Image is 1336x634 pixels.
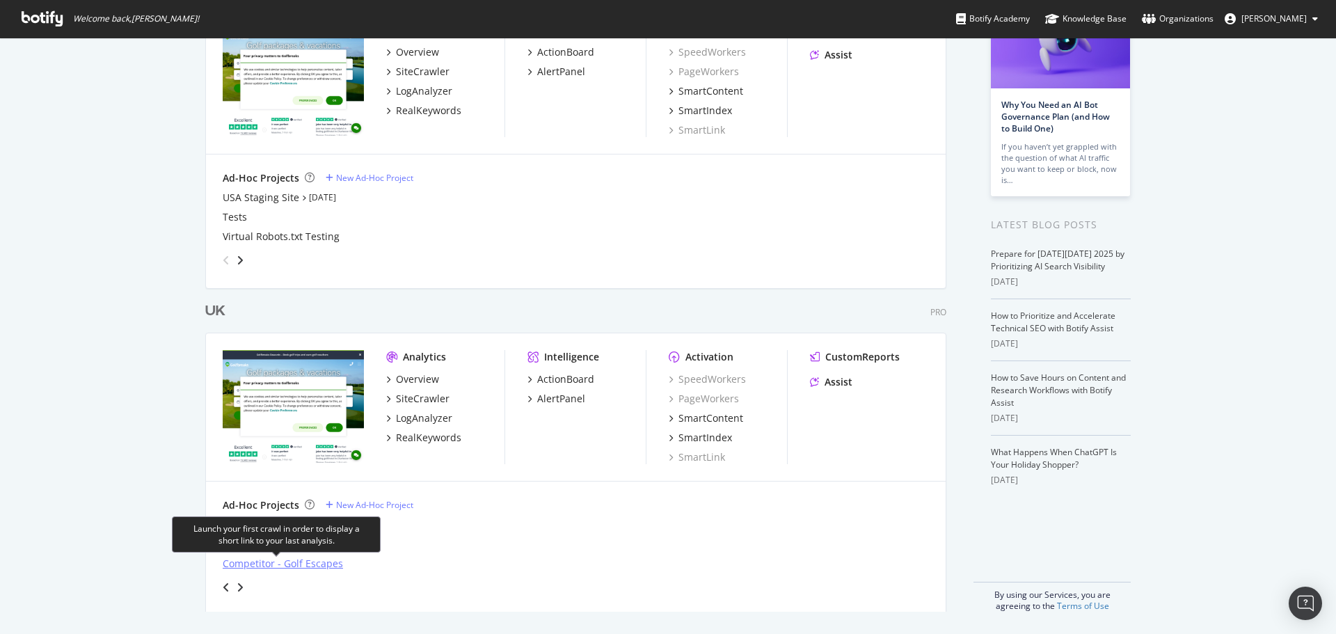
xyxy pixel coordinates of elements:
[810,375,852,389] a: Assist
[537,392,585,406] div: AlertPanel
[217,576,235,599] div: angle-left
[991,446,1117,470] a: What Happens When ChatGPT Is Your Holiday Shopper?
[223,498,299,512] div: Ad-Hoc Projects
[669,372,746,386] a: SpeedWorkers
[386,372,439,386] a: Overview
[669,123,725,137] a: SmartLink
[825,350,900,364] div: CustomReports
[527,45,594,59] a: ActionBoard
[396,372,439,386] div: Overview
[1001,141,1120,186] div: If you haven’t yet grappled with the question of what AI traffic you want to keep or block, now is…
[403,350,446,364] div: Analytics
[223,23,364,136] img: www.golfbreaks.com/en-us/
[956,12,1030,26] div: Botify Academy
[669,450,725,464] a: SmartLink
[537,65,585,79] div: AlertPanel
[669,45,746,59] a: SpeedWorkers
[205,301,225,322] div: UK
[205,301,231,322] a: UK
[973,582,1131,612] div: By using our Services, you are agreeing to the
[386,65,450,79] a: SiteCrawler
[1142,12,1214,26] div: Organizations
[386,45,439,59] a: Overview
[1214,8,1329,30] button: [PERSON_NAME]
[336,499,413,511] div: New Ad-Hoc Project
[396,84,452,98] div: LogAnalyzer
[223,230,340,244] a: Virtual Robots.txt Testing
[217,249,235,271] div: angle-left
[991,310,1115,334] a: How to Prioritize and Accelerate Technical SEO with Botify Assist
[223,210,247,224] a: Tests
[991,338,1131,350] div: [DATE]
[991,248,1124,272] a: Prepare for [DATE][DATE] 2025 by Prioritizing AI Search Visibility
[1289,587,1322,620] div: Open Intercom Messenger
[991,412,1131,425] div: [DATE]
[678,411,743,425] div: SmartContent
[326,172,413,184] a: New Ad-Hoc Project
[669,65,739,79] a: PageWorkers
[396,104,461,118] div: RealKeywords
[396,411,452,425] div: LogAnalyzer
[184,523,369,546] div: Launch your first crawl in order to display a short link to your last analysis.
[223,171,299,185] div: Ad-Hoc Projects
[396,65,450,79] div: SiteCrawler
[810,48,852,62] a: Assist
[336,172,413,184] div: New Ad-Hoc Project
[1057,600,1109,612] a: Terms of Use
[669,84,743,98] a: SmartContent
[669,431,732,445] a: SmartIndex
[669,104,732,118] a: SmartIndex
[235,580,245,594] div: angle-right
[810,350,900,364] a: CustomReports
[991,217,1131,232] div: Latest Blog Posts
[309,191,336,203] a: [DATE]
[537,45,594,59] div: ActionBoard
[1241,13,1307,24] span: Tom Duncombe
[223,191,299,205] a: USA Staging Site
[1001,99,1110,134] a: Why You Need an AI Bot Governance Plan (and How to Build One)
[678,431,732,445] div: SmartIndex
[669,392,739,406] a: PageWorkers
[991,474,1131,486] div: [DATE]
[223,557,343,571] a: Competitor - Golf Escapes
[396,45,439,59] div: Overview
[386,392,450,406] a: SiteCrawler
[396,392,450,406] div: SiteCrawler
[991,372,1126,409] a: How to Save Hours on Content and Research Workflows with Botify Assist
[386,84,452,98] a: LogAnalyzer
[685,350,733,364] div: Activation
[930,306,946,318] div: Pro
[326,499,413,511] a: New Ad-Hoc Project
[223,350,364,463] img: www.golfbreaks.com/en-gb/
[669,411,743,425] a: SmartContent
[678,104,732,118] div: SmartIndex
[825,375,852,389] div: Assist
[678,84,743,98] div: SmartContent
[73,13,199,24] span: Welcome back, [PERSON_NAME] !
[386,104,461,118] a: RealKeywords
[825,48,852,62] div: Assist
[1045,12,1127,26] div: Knowledge Base
[544,350,599,364] div: Intelligence
[386,431,461,445] a: RealKeywords
[527,392,585,406] a: AlertPanel
[527,65,585,79] a: AlertPanel
[386,411,452,425] a: LogAnalyzer
[991,276,1131,288] div: [DATE]
[527,372,594,386] a: ActionBoard
[537,372,594,386] div: ActionBoard
[396,431,461,445] div: RealKeywords
[235,253,245,267] div: angle-right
